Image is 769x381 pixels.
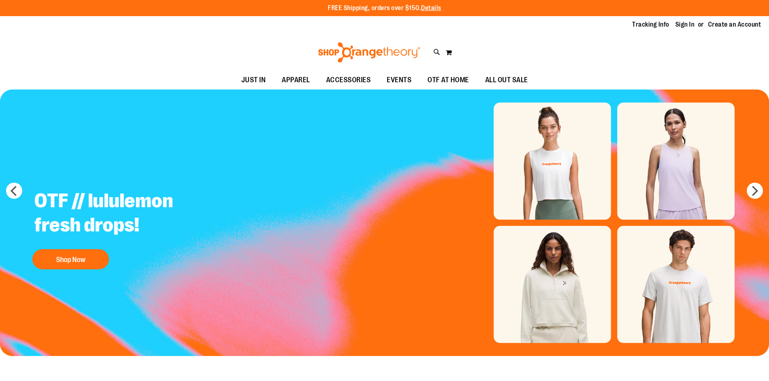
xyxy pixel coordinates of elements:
[747,183,763,199] button: next
[317,42,421,62] img: Shop Orangetheory
[675,20,695,29] a: Sign In
[32,249,109,269] button: Shop Now
[427,71,469,89] span: OTF AT HOME
[485,71,528,89] span: ALL OUT SALE
[387,71,411,89] span: EVENTS
[282,71,310,89] span: APPAREL
[632,20,669,29] a: Tracking Info
[328,4,441,13] p: FREE Shipping, orders over $150.
[28,183,229,273] a: OTF // lululemon fresh drops! Shop Now
[708,20,761,29] a: Create an Account
[6,183,22,199] button: prev
[326,71,371,89] span: ACCESSORIES
[421,4,441,12] a: Details
[241,71,266,89] span: JUST IN
[28,183,229,245] h2: OTF // lululemon fresh drops!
